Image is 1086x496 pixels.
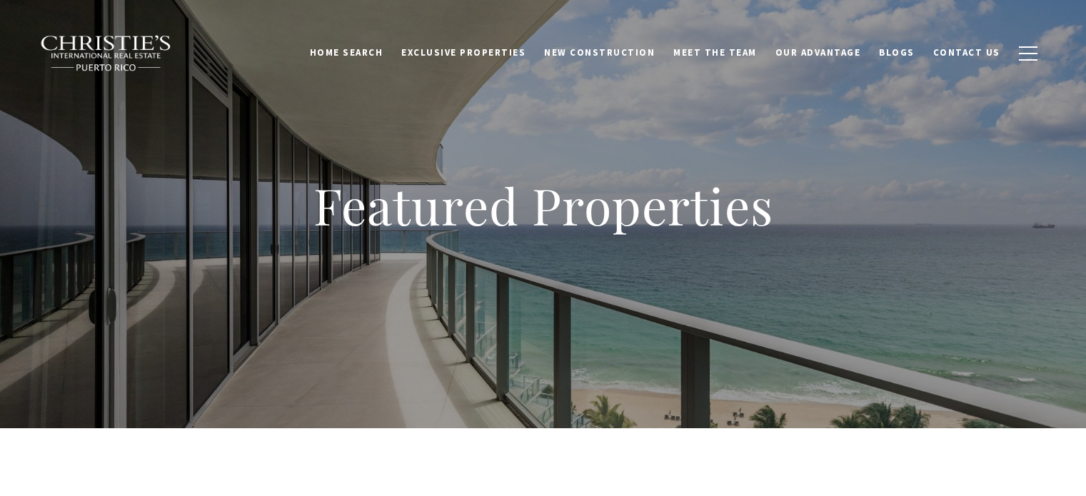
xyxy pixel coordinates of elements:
[301,39,393,66] a: Home Search
[544,46,655,59] span: New Construction
[535,39,664,66] a: New Construction
[392,39,535,66] a: Exclusive Properties
[879,46,915,59] span: Blogs
[870,39,924,66] a: Blogs
[664,39,766,66] a: Meet the Team
[933,46,1000,59] span: Contact Us
[222,174,865,237] h1: Featured Properties
[775,46,861,59] span: Our Advantage
[401,46,526,59] span: Exclusive Properties
[766,39,870,66] a: Our Advantage
[40,35,173,72] img: Christie's International Real Estate black text logo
